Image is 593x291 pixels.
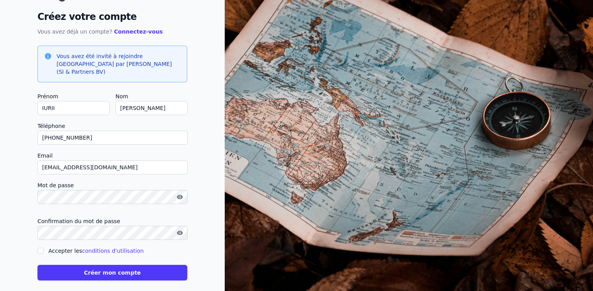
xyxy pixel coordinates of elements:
a: conditions d'utilisation [82,248,144,254]
p: Vous avez déjà un compte? [37,27,187,36]
label: Mot de passe [37,181,187,190]
a: Connectez-vous [114,28,163,35]
label: Accepter les [48,248,144,254]
h2: Créez votre compte [37,10,187,24]
label: Email [37,151,187,160]
label: Nom [115,92,187,101]
h3: Vous avez été invité à rejoindre [GEOGRAPHIC_DATA] par [PERSON_NAME] (SI & Partners BV) [57,52,181,76]
label: Confirmation du mot de passe [37,216,187,226]
button: Créer mon compte [37,265,187,280]
label: Prénom [37,92,109,101]
label: Téléphone [37,121,187,131]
